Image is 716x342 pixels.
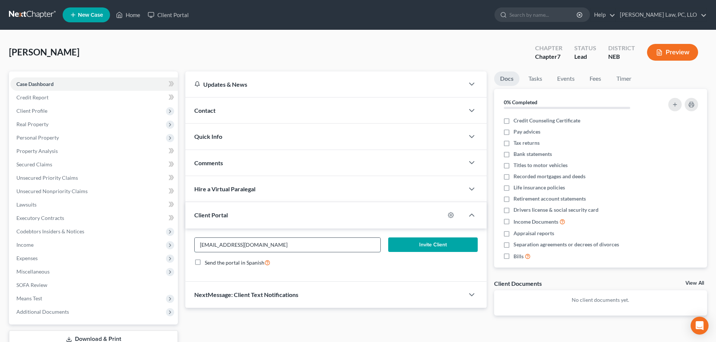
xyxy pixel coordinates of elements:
div: NEB [608,52,635,61]
span: Income [16,242,34,248]
div: Chapter [535,52,562,61]
span: Bank statements [514,150,552,158]
div: Chapter [535,44,562,52]
span: Secured Claims [16,161,52,167]
span: Codebtors Insiders & Notices [16,228,84,234]
span: Appraisal reports [514,230,554,237]
button: Preview [647,44,698,61]
span: Property Analysis [16,148,58,154]
span: Quick Info [194,133,222,140]
span: Client Portal [194,211,228,218]
span: Additional Documents [16,309,69,315]
span: Send the portal in Spanish [205,259,264,266]
p: No client documents yet. [500,296,701,304]
a: Events [551,71,581,86]
a: Home [112,8,144,22]
span: Means Test [16,295,42,301]
span: Lawsuits [16,201,37,208]
div: Open Intercom Messenger [691,317,709,335]
input: Enter email [195,238,380,252]
a: Help [590,8,615,22]
a: Credit Report [10,91,178,104]
span: Unsecured Priority Claims [16,175,78,181]
input: Search by name... [509,8,578,22]
span: Personal Property [16,134,59,141]
a: Lawsuits [10,198,178,211]
a: Tasks [522,71,548,86]
span: Income Documents [514,218,558,226]
a: Case Dashboard [10,77,178,91]
span: Client Profile [16,108,47,114]
span: Separation agreements or decrees of divorces [514,241,619,248]
span: Bills [514,253,524,260]
a: Secured Claims [10,158,178,171]
span: SOFA Review [16,282,47,288]
span: 7 [557,53,560,60]
a: Docs [494,71,519,86]
span: Drivers license & social security card [514,206,599,214]
span: Credit Counseling Certificate [514,117,580,124]
a: Executory Contracts [10,211,178,225]
a: Fees [584,71,607,86]
a: Timer [610,71,637,86]
button: Invite Client [388,237,478,252]
a: Unsecured Nonpriority Claims [10,185,178,198]
a: [PERSON_NAME] Law, PC, LLO [616,8,707,22]
div: Status [574,44,596,52]
span: Contact [194,107,216,114]
span: New Case [78,12,103,18]
span: Comments [194,159,223,166]
span: Pay advices [514,128,540,135]
a: SOFA Review [10,278,178,292]
span: Tax returns [514,139,540,147]
div: Lead [574,52,596,61]
strong: 0% Completed [504,99,537,105]
span: Unsecured Nonpriority Claims [16,188,88,194]
span: NextMessage: Client Text Notifications [194,291,298,298]
div: District [608,44,635,52]
span: Real Property [16,121,48,127]
div: Client Documents [494,279,542,287]
div: Updates & News [194,80,455,88]
a: Unsecured Priority Claims [10,171,178,185]
span: Titles to motor vehicles [514,162,568,169]
span: Miscellaneous [16,268,50,275]
span: Life insurance policies [514,184,565,191]
span: Executory Contracts [16,215,64,221]
span: Case Dashboard [16,81,54,87]
a: View All [685,281,704,286]
span: [PERSON_NAME] [9,47,79,57]
span: Expenses [16,255,38,261]
span: Retirement account statements [514,195,586,202]
span: Credit Report [16,94,48,100]
span: Hire a Virtual Paralegal [194,185,255,192]
a: Client Portal [144,8,192,22]
a: Property Analysis [10,144,178,158]
span: Recorded mortgages and deeds [514,173,585,180]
